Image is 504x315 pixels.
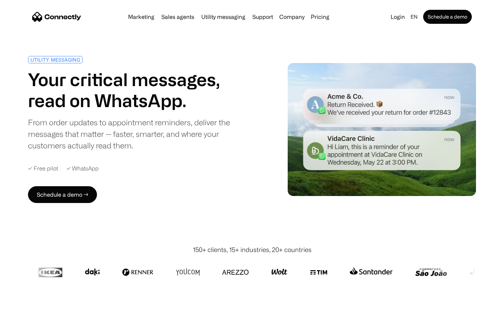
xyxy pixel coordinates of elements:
a: Pricing [308,14,332,20]
div: From order updates to appointment reminders, deliver the messages that matter — faster, smarter, ... [28,117,249,151]
a: Utility messaging [198,14,248,20]
a: Login [388,12,408,22]
div: ✓ WhatsApp [66,165,99,172]
a: Schedule a demo [423,10,472,24]
ul: Language list [14,303,42,313]
h1: Your critical messages, read on WhatsApp. [28,69,249,111]
div: en [408,12,422,22]
a: Support [250,14,276,20]
aside: Language selected: English [7,302,42,313]
a: home [32,12,81,22]
a: Sales agents [159,14,197,20]
div: en [411,12,418,22]
a: Schedule a demo → [28,186,97,203]
div: UTILITY MESSAGING [30,57,80,62]
div: Company [277,12,307,22]
div: 150+ clients, 15+ industries, 20+ countries [193,245,311,254]
div: ✓ Free pilot [28,165,58,172]
a: Marketing [125,14,157,20]
div: Company [279,12,304,22]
